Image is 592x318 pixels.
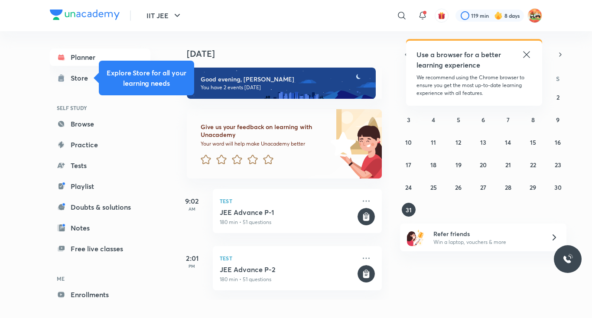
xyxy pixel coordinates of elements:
abbr: August 22, 2025 [530,161,536,169]
p: We recommend using the Chrome browser to ensure you get the most up-to-date learning experience w... [416,74,532,97]
a: Browse [50,115,150,133]
abbr: August 14, 2025 [505,138,511,146]
abbr: August 31, 2025 [406,206,412,214]
a: Company Logo [50,10,120,22]
a: Free live classes [50,240,150,257]
button: August 10, 2025 [402,135,416,149]
abbr: August 28, 2025 [505,183,511,191]
abbr: August 3, 2025 [407,116,410,124]
h6: Good evening, [PERSON_NAME] [201,75,368,83]
div: Store [71,73,93,83]
abbr: August 15, 2025 [530,138,536,146]
a: Enrollments [50,286,150,303]
a: Planner [50,49,150,66]
img: ttu [563,254,573,264]
button: August 23, 2025 [551,158,565,172]
button: August 4, 2025 [426,113,440,127]
button: August 17, 2025 [402,158,416,172]
abbr: August 19, 2025 [455,161,462,169]
abbr: August 21, 2025 [505,161,511,169]
p: AM [175,206,209,211]
abbr: August 2, 2025 [556,93,559,101]
p: Test [220,196,356,206]
button: August 2, 2025 [551,90,565,104]
img: streak [494,11,503,20]
p: 180 min • 51 questions [220,218,356,226]
p: PM [175,263,209,269]
button: August 15, 2025 [526,135,540,149]
abbr: August 6, 2025 [481,116,485,124]
abbr: August 4, 2025 [432,116,435,124]
abbr: Saturday [556,75,559,83]
button: August 25, 2025 [426,180,440,194]
button: August 30, 2025 [551,180,565,194]
button: August 12, 2025 [452,135,465,149]
img: Aniket Kumar Barnwal [527,8,542,23]
h6: Give us your feedback on learning with Unacademy [201,123,327,139]
abbr: August 24, 2025 [405,183,412,191]
abbr: August 17, 2025 [406,161,411,169]
button: August 9, 2025 [551,113,565,127]
a: Practice [50,136,150,153]
button: August 24, 2025 [402,180,416,194]
a: Notes [50,219,150,237]
button: August 21, 2025 [501,158,515,172]
button: August 11, 2025 [426,135,440,149]
h6: Refer friends [433,229,540,238]
abbr: August 11, 2025 [431,138,436,146]
p: 180 min • 51 questions [220,276,356,283]
button: August 31, 2025 [402,203,416,217]
abbr: August 30, 2025 [554,183,562,191]
img: feedback_image [301,109,382,178]
p: You have 2 events [DATE] [201,84,368,91]
abbr: August 18, 2025 [430,161,436,169]
img: Company Logo [50,10,120,20]
button: August 26, 2025 [452,180,465,194]
a: Doubts & solutions [50,198,150,216]
h5: Use a browser for a better learning experience [416,49,503,70]
abbr: August 23, 2025 [555,161,561,169]
button: August 6, 2025 [476,113,490,127]
abbr: August 20, 2025 [480,161,487,169]
button: August 27, 2025 [476,180,490,194]
h5: 9:02 [175,196,209,206]
button: August 7, 2025 [501,113,515,127]
abbr: August 25, 2025 [430,183,437,191]
abbr: August 26, 2025 [455,183,462,191]
button: August 29, 2025 [526,180,540,194]
abbr: August 7, 2025 [507,116,510,124]
h5: JEE Advance P-2 [220,265,356,274]
abbr: August 5, 2025 [457,116,460,124]
p: Win a laptop, vouchers & more [433,238,540,246]
abbr: August 29, 2025 [530,183,536,191]
button: August 5, 2025 [452,113,465,127]
button: August 8, 2025 [526,113,540,127]
a: Playlist [50,178,150,195]
abbr: August 13, 2025 [480,138,486,146]
h6: ME [50,271,150,286]
button: avatar [435,9,449,23]
abbr: August 10, 2025 [405,138,412,146]
p: Your word will help make Unacademy better [201,140,327,147]
img: avatar [438,12,446,19]
abbr: August 27, 2025 [480,183,486,191]
button: August 13, 2025 [476,135,490,149]
abbr: August 9, 2025 [556,116,559,124]
button: August 28, 2025 [501,180,515,194]
button: August 22, 2025 [526,158,540,172]
button: August 20, 2025 [476,158,490,172]
a: Tests [50,157,150,174]
a: Store [50,69,150,87]
h5: JEE Advance P-1 [220,208,356,217]
button: IIT JEE [141,7,188,24]
img: referral [407,229,424,246]
button: August 16, 2025 [551,135,565,149]
abbr: August 12, 2025 [455,138,461,146]
img: evening [187,68,376,99]
button: August 14, 2025 [501,135,515,149]
h5: Explore Store for all your learning needs [106,68,187,88]
h6: SELF STUDY [50,101,150,115]
button: August 3, 2025 [402,113,416,127]
p: Test [220,253,356,263]
button: August 18, 2025 [426,158,440,172]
